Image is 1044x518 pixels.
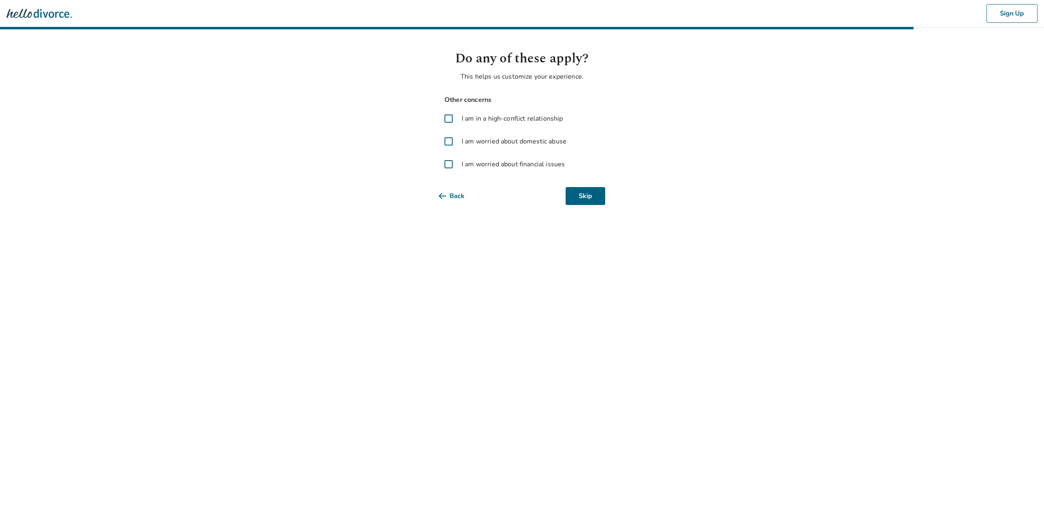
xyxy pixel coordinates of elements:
[986,4,1037,23] button: Sign Up
[462,137,566,146] span: I am worried about domestic abuse
[1003,479,1044,518] iframe: Chat Widget
[439,49,605,68] h1: Do any of these apply?
[439,95,605,106] span: Other concerns
[462,114,563,123] span: I am in a high-conflict relationship
[439,187,478,205] button: Back
[7,5,72,22] img: Hello Divorce Logo
[566,187,605,205] button: Skip
[462,159,565,169] span: I am worried about financial issues
[439,72,605,82] p: This helps us customize your experience.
